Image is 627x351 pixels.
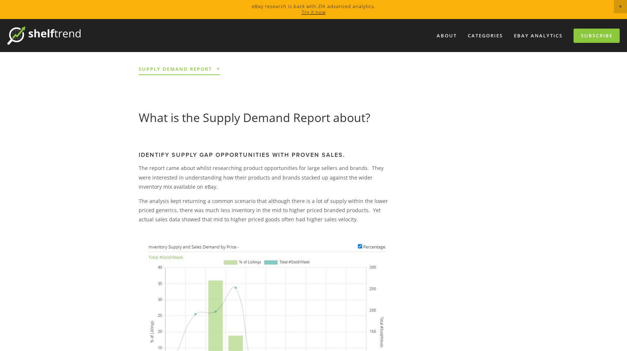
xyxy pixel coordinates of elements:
[139,110,370,125] a: What is the Supply Demand Report about?
[139,130,158,137] a: Reports
[574,29,620,43] a: Subscribe
[463,30,508,42] div: Categories
[7,26,81,45] img: ShelfTrend
[509,30,567,42] a: eBay Analytics
[432,30,462,42] a: About
[139,163,395,191] p: The report came about whilst researching product opportunities for large sellers and brands. They...
[139,98,155,105] a: [DATE]
[139,65,220,72] span: Supply Demand Report
[139,196,395,224] p: The analysis kept returning a common scenario that although there is a lot of supply within the l...
[302,9,326,15] a: Try it now
[139,63,220,75] a: Supply Demand Report
[139,151,395,158] h3: Identify supply gap opportunities with proven sales.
